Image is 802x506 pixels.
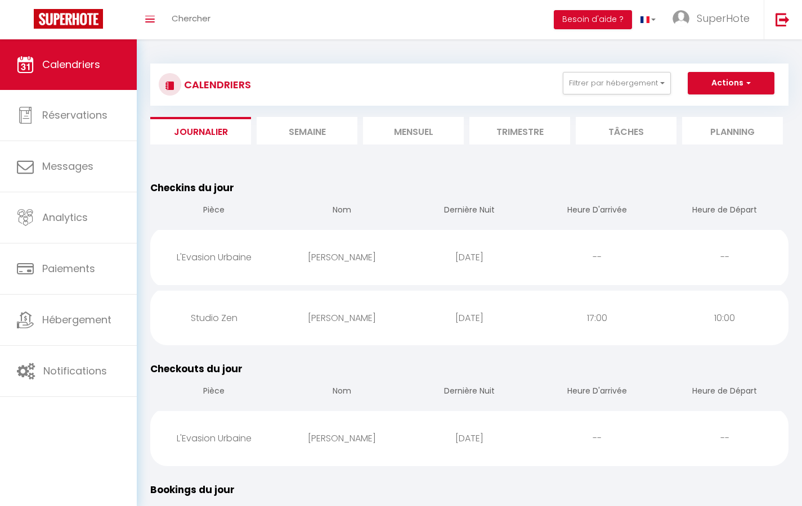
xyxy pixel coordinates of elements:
[34,9,103,29] img: Super Booking
[150,117,251,144] li: Journalier
[554,10,632,29] button: Besoin d'aide ?
[661,300,788,336] div: 10:00
[697,11,750,25] span: SuperHote
[43,364,107,378] span: Notifications
[682,117,783,144] li: Planning
[150,362,243,376] span: Checkouts du jour
[469,117,570,144] li: Trimestre
[42,57,100,71] span: Calendriers
[661,239,788,275] div: --
[533,420,661,457] div: --
[150,483,235,496] span: Bookings du jour
[661,376,788,408] th: Heure de Départ
[150,239,278,275] div: L'Evasion Urbaine
[533,376,661,408] th: Heure D'arrivée
[181,72,251,97] h3: CALENDRIERS
[278,300,406,336] div: [PERSON_NAME]
[278,239,406,275] div: [PERSON_NAME]
[363,117,464,144] li: Mensuel
[661,195,788,227] th: Heure de Départ
[9,4,43,38] button: Ouvrir le widget de chat LiveChat
[150,181,234,195] span: Checkins du jour
[257,117,357,144] li: Semaine
[150,376,278,408] th: Pièce
[150,300,278,336] div: Studio Zen
[42,210,88,224] span: Analytics
[406,376,534,408] th: Dernière Nuit
[406,300,534,336] div: [DATE]
[278,195,406,227] th: Nom
[42,313,111,327] span: Hébergement
[688,72,774,94] button: Actions
[278,420,406,457] div: [PERSON_NAME]
[42,261,95,275] span: Paiements
[533,300,661,336] div: 17:00
[533,195,661,227] th: Heure D'arrivée
[563,72,671,94] button: Filtrer par hébergement
[172,12,210,24] span: Chercher
[406,239,534,275] div: [DATE]
[576,117,676,144] li: Tâches
[150,420,278,457] div: L'Evasion Urbaine
[661,420,788,457] div: --
[278,376,406,408] th: Nom
[776,12,790,26] img: logout
[42,108,107,122] span: Réservations
[42,159,93,173] span: Messages
[406,420,534,457] div: [DATE]
[533,239,661,275] div: --
[673,10,689,27] img: ...
[150,195,278,227] th: Pièce
[406,195,534,227] th: Dernière Nuit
